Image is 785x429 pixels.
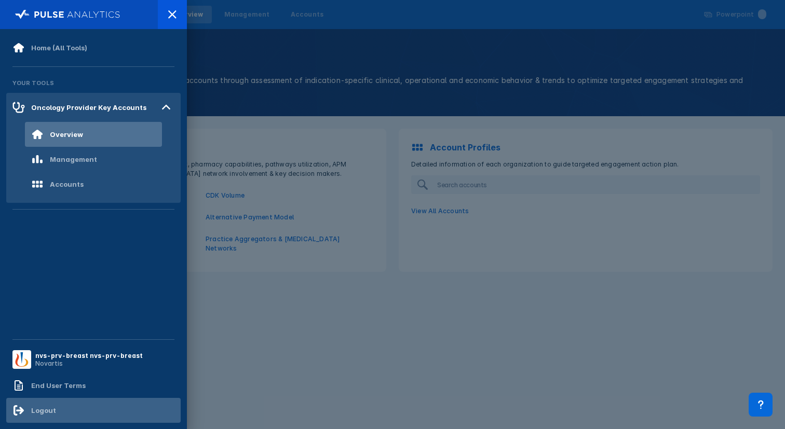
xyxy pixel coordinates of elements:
a: End User Terms [6,373,181,398]
img: pulse-logo-full-white.svg [15,7,120,22]
a: Home (All Tools) [6,35,181,60]
a: Management [6,147,181,172]
img: menu button [15,352,29,367]
div: Accounts [50,180,84,188]
div: nvs-prv-breast nvs-prv-breast [35,352,143,359]
div: Management [50,155,97,163]
div: Your Tools [6,73,181,93]
div: Contact Support [749,393,773,417]
div: End User Terms [31,381,86,390]
a: Overview [6,122,181,147]
div: Home (All Tools) [31,44,87,52]
div: Oncology Provider Key Accounts [31,103,146,112]
div: Overview [50,130,83,139]
div: Logout [31,406,56,414]
a: Accounts [6,172,181,197]
div: Novartis [35,359,143,367]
